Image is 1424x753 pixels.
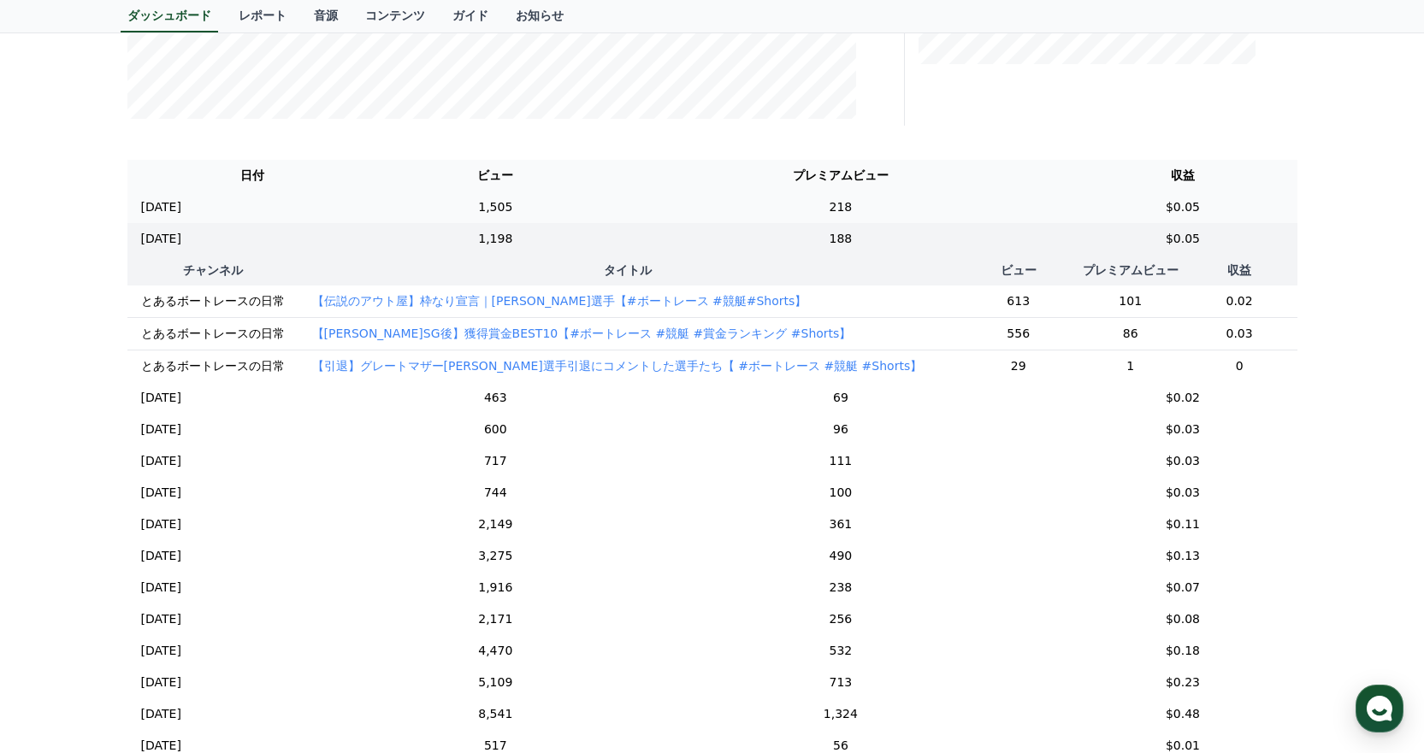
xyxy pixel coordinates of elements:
[141,705,181,723] p: [DATE]
[1068,635,1297,667] td: $0.18
[141,674,181,691] p: [DATE]
[1079,255,1182,285] th: プレミアムビュー
[141,389,181,407] p: [DATE]
[142,568,192,582] span: Messages
[378,191,612,223] td: 1,505
[612,160,1068,191] th: プレミアムビュー
[378,603,612,635] td: 2,171
[378,382,612,414] td: 463
[312,357,923,374] button: 【引退】グレートマザー[PERSON_NAME]選手引退にコメントした選手たち【 #ボートレース #競艇 #Shorts】
[612,477,1068,509] td: 100
[378,635,612,667] td: 4,470
[1068,382,1297,414] td: $0.02
[1079,285,1182,318] td: 101
[141,579,181,597] p: [DATE]
[1068,477,1297,509] td: $0.03
[1068,540,1297,572] td: $0.13
[1079,350,1182,382] td: 1
[612,698,1068,730] td: 1,324
[378,160,612,191] th: ビュー
[958,285,1079,318] td: 613
[378,540,612,572] td: 3,275
[378,667,612,698] td: 5,109
[1068,603,1297,635] td: $0.08
[298,255,958,285] th: タイトル
[141,452,181,470] p: [DATE]
[612,382,1068,414] td: 69
[378,477,612,509] td: 744
[253,568,295,581] span: Settings
[221,542,328,585] a: Settings
[141,198,181,216] p: [DATE]
[141,642,181,660] p: [DATE]
[1068,509,1297,540] td: $0.11
[378,414,612,445] td: 600
[1068,223,1297,255] td: $0.05
[378,223,612,255] td: 1,198
[1068,414,1297,445] td: $0.03
[1068,445,1297,477] td: $0.03
[1182,317,1297,350] td: 0.03
[612,191,1068,223] td: 218
[1182,350,1297,382] td: 0
[312,292,807,309] button: 【伝説のアウト屋】枠なり宣言｜[PERSON_NAME]選手【#ボートレース #競艇#Shorts】
[1182,255,1297,285] th: 収益
[141,484,181,502] p: [DATE]
[1068,667,1297,698] td: $0.23
[312,325,852,342] button: 【[PERSON_NAME]SG後】獲得賞金BEST10【#ボートレース #競艇 #賞金ランキング #Shorts】
[1068,160,1297,191] th: 収益
[612,540,1068,572] td: 490
[5,542,113,585] a: Home
[141,230,181,248] p: [DATE]
[127,160,379,191] th: 日付
[127,317,298,350] td: とあるボートレースの日常
[612,509,1068,540] td: 361
[44,568,74,581] span: Home
[378,698,612,730] td: 8,541
[612,223,1068,255] td: 188
[612,414,1068,445] td: 96
[612,603,1068,635] td: 256
[612,635,1068,667] td: 532
[1068,191,1297,223] td: $0.05
[1079,317,1182,350] td: 86
[141,547,181,565] p: [DATE]
[141,421,181,438] p: [DATE]
[141,610,181,628] p: [DATE]
[378,509,612,540] td: 2,149
[378,445,612,477] td: 717
[612,445,1068,477] td: 111
[612,572,1068,603] td: 238
[612,667,1068,698] td: 713
[127,285,298,318] td: とあるボートレースの日常
[1068,698,1297,730] td: $0.48
[958,350,1079,382] td: 29
[1068,572,1297,603] td: $0.07
[141,515,181,533] p: [DATE]
[127,350,298,382] td: とあるボートレースの日常
[127,255,298,285] th: チャンネル
[113,542,221,585] a: Messages
[958,317,1079,350] td: 556
[958,255,1079,285] th: ビュー
[378,572,612,603] td: 1,916
[1182,285,1297,318] td: 0.02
